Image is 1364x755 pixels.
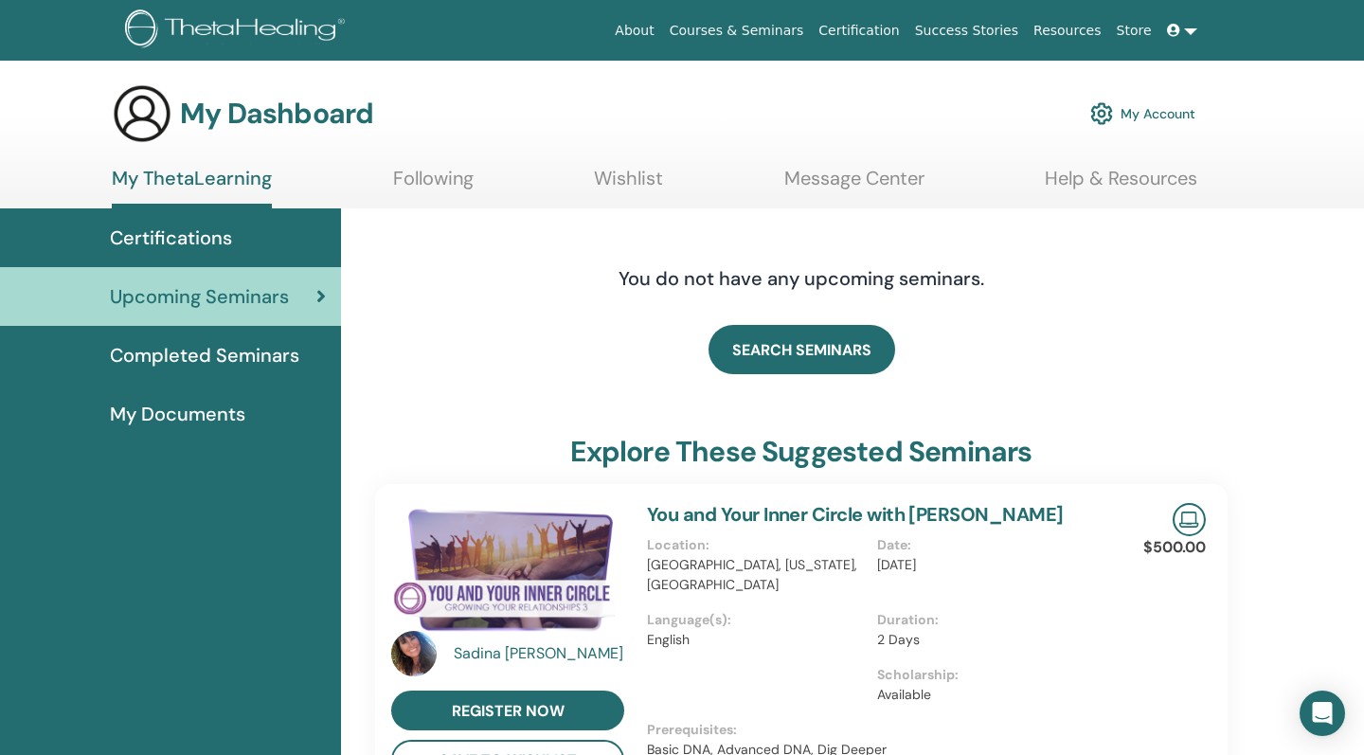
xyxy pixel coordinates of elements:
p: Language(s) : [647,610,866,630]
span: SEARCH SEMINARS [732,340,871,360]
a: Store [1109,13,1159,48]
h3: explore these suggested seminars [570,435,1032,469]
p: English [647,630,866,650]
p: Available [877,685,1096,705]
p: Duration : [877,610,1096,630]
p: $500.00 [1143,536,1206,559]
a: Resources [1026,13,1109,48]
p: [GEOGRAPHIC_DATA], [US_STATE], [GEOGRAPHIC_DATA] [647,555,866,595]
a: Certification [811,13,906,48]
a: Message Center [784,167,924,204]
img: You and Your Inner Circle [391,503,624,637]
a: Help & Resources [1045,167,1197,204]
img: default.jpg [391,631,437,676]
a: My ThetaLearning [112,167,272,208]
a: About [607,13,661,48]
div: Open Intercom Messenger [1300,691,1345,736]
span: My Documents [110,400,245,428]
p: Prerequisites : [647,720,1107,740]
p: Location : [647,535,866,555]
p: Scholarship : [877,665,1096,685]
h4: You do not have any upcoming seminars. [503,267,1100,290]
img: Live Online Seminar [1173,503,1206,536]
a: Following [393,167,474,204]
p: Date : [877,535,1096,555]
span: Completed Seminars [110,341,299,369]
a: Wishlist [594,167,663,204]
img: generic-user-icon.jpg [112,83,172,144]
a: My Account [1090,93,1195,135]
a: You and Your Inner Circle with [PERSON_NAME] [647,502,1064,527]
a: Sadina [PERSON_NAME] [454,642,629,665]
a: Success Stories [907,13,1026,48]
img: logo.png [125,9,351,52]
a: Courses & Seminars [662,13,812,48]
a: SEARCH SEMINARS [709,325,895,374]
p: [DATE] [877,555,1096,575]
img: cog.svg [1090,98,1113,130]
span: Upcoming Seminars [110,282,289,311]
a: register now [391,691,624,730]
span: register now [452,701,565,721]
p: 2 Days [877,630,1096,650]
h3: My Dashboard [180,97,373,131]
span: Certifications [110,224,232,252]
